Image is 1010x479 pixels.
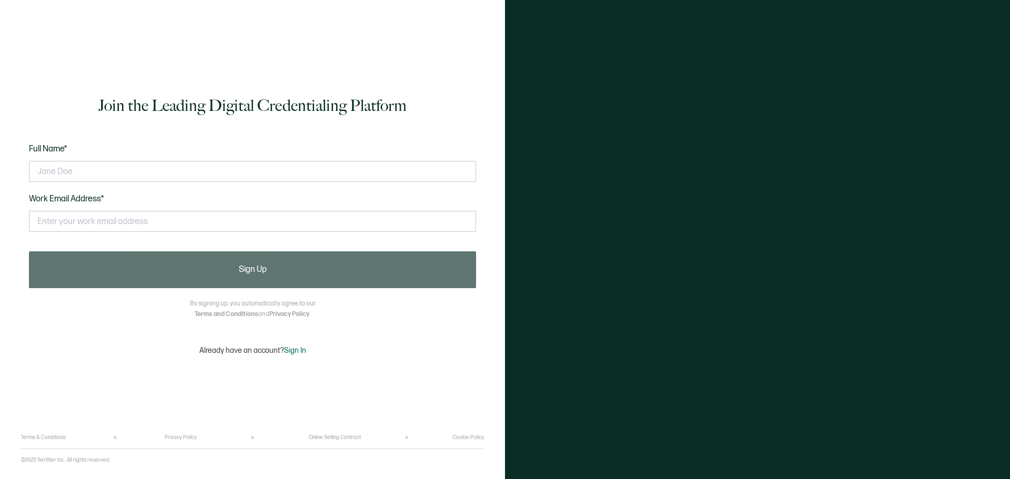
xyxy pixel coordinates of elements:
[29,144,67,154] span: Full Name*
[29,194,104,204] span: Work Email Address*
[29,211,476,232] input: Enter your work email address
[269,310,309,318] a: Privacy Policy
[21,434,66,441] a: Terms & Conditions
[21,457,110,463] p: ©2025 Sertifier Inc.. All rights reserved.
[29,251,476,288] button: Sign Up
[284,346,306,355] span: Sign In
[29,161,476,182] input: Jane Doe
[239,266,267,274] span: Sign Up
[98,95,407,116] h1: Join the Leading Digital Credentialing Platform
[190,299,316,320] p: By signing up, you automatically agree to our and .
[165,434,197,441] a: Privacy Policy
[199,346,306,355] p: Already have an account?
[452,434,484,441] a: Cookie Policy
[195,310,258,318] a: Terms and Conditions
[309,434,361,441] a: Online Selling Contract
